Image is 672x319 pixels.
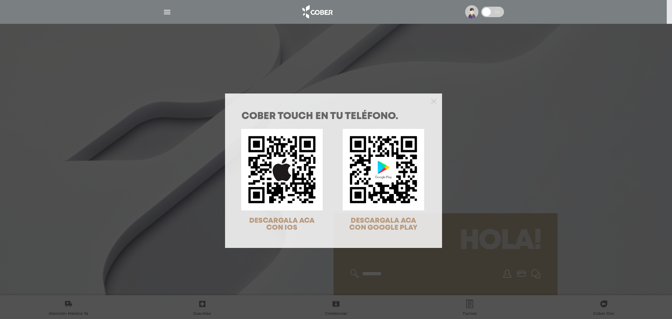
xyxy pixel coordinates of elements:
[349,217,418,231] span: DESCARGALA ACA CON GOOGLE PLAY
[343,129,424,210] img: qr-code
[241,112,426,122] h1: COBER TOUCH en tu teléfono.
[249,217,315,231] span: DESCARGALA ACA CON IOS
[431,98,436,104] button: Close
[241,129,323,210] img: qr-code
